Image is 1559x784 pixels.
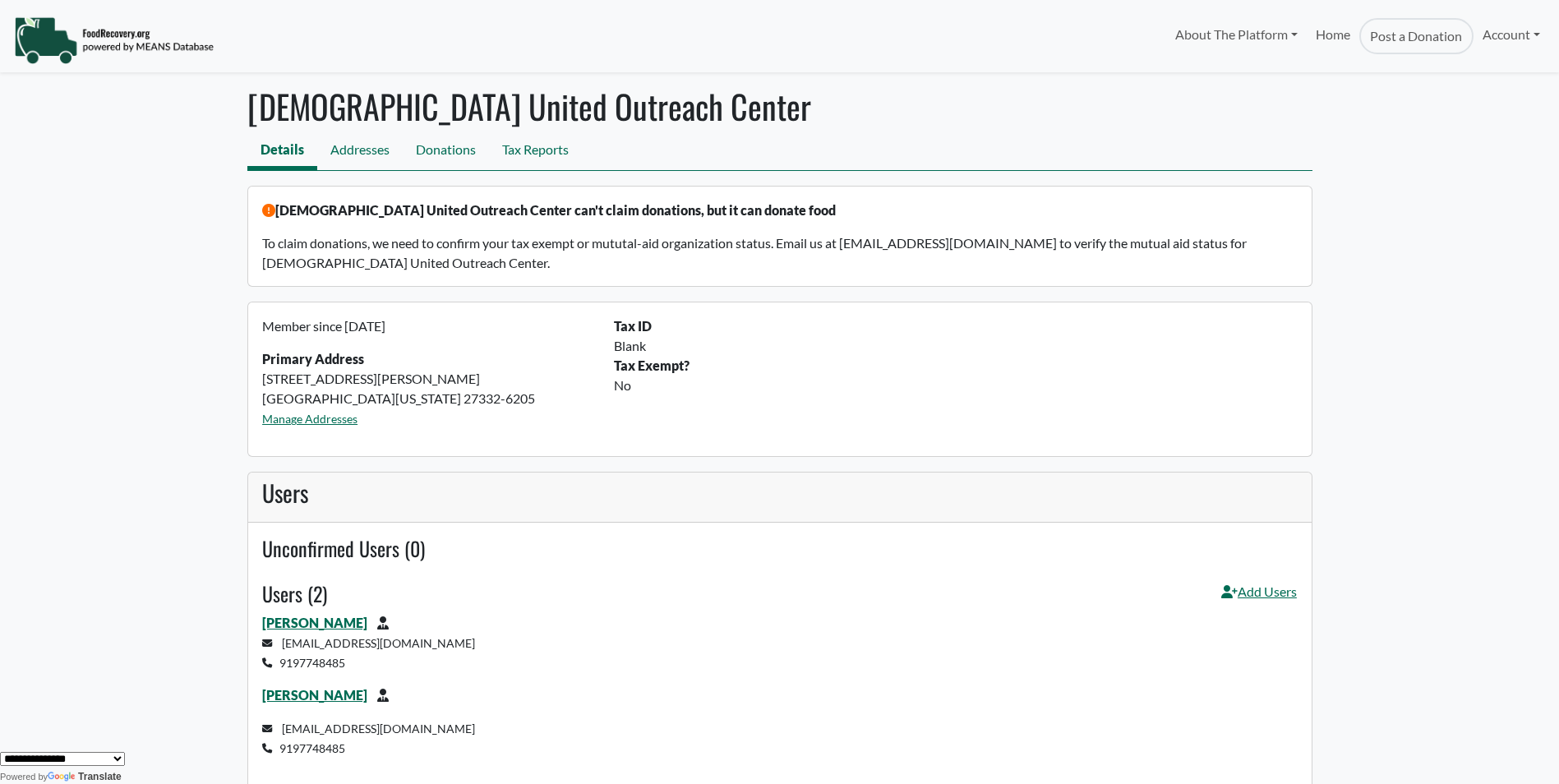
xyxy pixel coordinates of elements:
p: [DEMOGRAPHIC_DATA] United Outreach Center can't claim donations, but it can donate food [262,201,1297,220]
h4: Unconfirmed Users (0) [262,537,1297,560]
a: Donations [403,133,489,170]
img: Google Translate [48,772,78,783]
a: Tax Reports [489,133,582,170]
h4: Users (2) [262,582,327,606]
img: NavigationLogo_FoodRecovery-91c16205cd0af1ed486a0f1a7774a6544ea792ac00100771e7dd3ec7c0e58e41.png [14,16,214,65]
a: Details [247,133,317,170]
p: To claim donations, we need to confirm your tax exempt or mututal-aid organization status. Email ... [262,233,1297,273]
div: No [604,376,1307,395]
a: [PERSON_NAME] [262,615,367,630]
div: Blank [604,336,1307,356]
a: Manage Addresses [262,412,357,426]
a: Account [1474,18,1549,51]
h1: [DEMOGRAPHIC_DATA] United Outreach Center [247,86,1312,126]
b: Tax ID [614,318,652,334]
small: [EMAIL_ADDRESS][DOMAIN_NAME] 9197748485 [262,636,475,670]
a: About The Platform [1165,18,1306,51]
small: [EMAIL_ADDRESS][DOMAIN_NAME] 9197748485 [262,722,475,755]
a: Add Users [1221,582,1297,613]
a: Translate [48,771,122,782]
p: Member since [DATE] [262,316,594,336]
a: [PERSON_NAME] [262,687,367,703]
b: Tax Exempt? [614,357,690,373]
div: [STREET_ADDRESS][PERSON_NAME] [GEOGRAPHIC_DATA][US_STATE] 27332-6205 [252,316,604,441]
a: Addresses [317,133,403,170]
a: Home [1307,18,1359,54]
a: Post a Donation [1359,18,1473,54]
strong: Primary Address [262,351,364,367]
h3: Users [262,479,1297,507]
